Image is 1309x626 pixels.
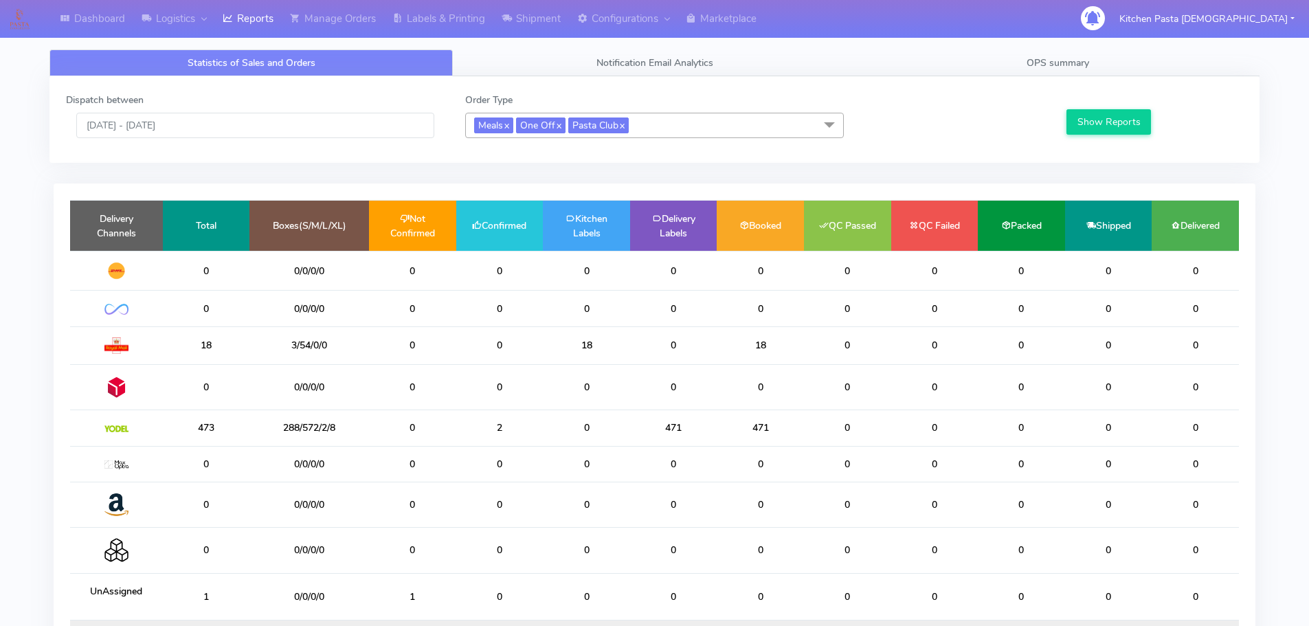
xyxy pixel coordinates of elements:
td: 0 [630,364,717,410]
span: Notification Email Analytics [596,56,713,69]
td: 0 [456,573,544,620]
img: Amazon [104,493,128,517]
td: Confirmed [456,201,544,251]
td: Booked [717,201,804,251]
td: 0 [456,251,544,291]
a: x [555,118,561,132]
td: 0 [456,482,544,527]
td: 0/0/0/0 [249,446,369,482]
td: 0 [1065,326,1152,364]
p: UnAssigned [80,584,152,599]
td: 0 [543,446,630,482]
td: 0 [369,326,456,364]
td: 0 [630,291,717,326]
td: Packed [978,201,1065,251]
td: Delivery Channels [70,201,163,251]
td: 0 [543,528,630,573]
img: OnFleet [104,304,128,315]
td: 0 [369,446,456,482]
td: 0 [717,528,804,573]
td: 0 [891,326,978,364]
td: 0 [717,446,804,482]
td: 0 [369,528,456,573]
td: 3/54/0/0 [249,326,369,364]
td: 473 [163,410,250,446]
img: DPD [104,375,128,399]
td: 0 [456,364,544,410]
td: Kitchen Labels [543,201,630,251]
td: 0 [543,482,630,527]
td: 0 [891,410,978,446]
td: 0 [1065,482,1152,527]
td: 0 [543,410,630,446]
td: 0 [1065,291,1152,326]
img: Yodel [104,425,128,432]
td: 0 [456,326,544,364]
ul: Tabs [49,49,1260,76]
a: x [618,118,625,132]
button: Kitchen Pasta [DEMOGRAPHIC_DATA] [1109,5,1305,33]
td: 0 [163,364,250,410]
td: 0 [630,446,717,482]
td: 0 [1152,482,1239,527]
td: Boxes(S/M/L/XL) [249,201,369,251]
td: 0 [717,364,804,410]
td: 0 [891,528,978,573]
td: 0 [978,364,1065,410]
td: 0 [804,251,891,291]
td: 0 [369,291,456,326]
td: 0 [1065,364,1152,410]
td: Shipped [1065,201,1152,251]
td: 0 [1065,573,1152,620]
td: 0 [630,482,717,527]
td: 0 [804,326,891,364]
button: Show Reports [1066,109,1151,135]
td: 0 [543,573,630,620]
td: 0 [163,251,250,291]
td: 0 [804,410,891,446]
td: Delivery Labels [630,201,717,251]
td: 0 [891,446,978,482]
td: 0 [717,482,804,527]
td: 0 [804,528,891,573]
span: Meals [474,118,513,133]
td: QC Passed [804,201,891,251]
td: 0 [804,482,891,527]
td: 288/572/2/8 [249,410,369,446]
td: 0 [369,410,456,446]
td: 0 [891,482,978,527]
td: 0 [456,528,544,573]
span: Statistics of Sales and Orders [188,56,315,69]
span: Pasta Club [568,118,629,133]
td: 0/0/0/0 [249,251,369,291]
td: 0 [1152,291,1239,326]
td: 471 [630,410,717,446]
td: 0 [630,573,717,620]
td: 0 [891,291,978,326]
img: DHL [104,262,128,280]
td: 0 [717,291,804,326]
td: 0 [1065,410,1152,446]
td: QC Failed [891,201,978,251]
td: 0 [1152,528,1239,573]
td: 0 [163,446,250,482]
td: 0 [1065,446,1152,482]
td: 1 [163,573,250,620]
td: 471 [717,410,804,446]
a: x [503,118,509,132]
label: Order Type [465,93,513,107]
td: 0 [163,291,250,326]
td: 0 [1065,528,1152,573]
td: Delivered [1152,201,1239,251]
td: 18 [163,326,250,364]
td: 0 [1152,326,1239,364]
td: 0 [369,482,456,527]
td: Not Confirmed [369,201,456,251]
td: 0 [1065,251,1152,291]
td: 0 [978,291,1065,326]
td: 0 [543,251,630,291]
td: 0/0/0/0 [249,482,369,527]
td: 0 [163,528,250,573]
td: 0 [369,251,456,291]
td: 0 [717,251,804,291]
